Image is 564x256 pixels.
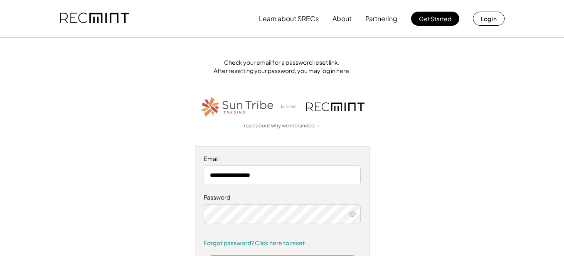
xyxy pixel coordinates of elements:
[204,155,361,163] div: Email
[60,5,129,33] img: recmint-logotype%403x.png
[365,10,397,27] button: Partnering
[332,10,352,27] button: About
[204,239,361,247] a: Forgot password? Click here to reset.
[259,10,319,27] button: Learn about SRECs
[204,193,361,202] div: Password
[200,95,275,118] img: STT_Horizontal_Logo%2B-%2BColor.png
[411,12,459,26] button: Get Started
[279,103,302,110] div: is now
[473,12,505,26] button: Log in
[306,102,365,111] img: recmint-logotype%403x.png
[244,122,320,129] a: read about why we rebranded →
[26,59,538,75] div: Check your email for a password reset link. After resetting your password, you may log in here.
